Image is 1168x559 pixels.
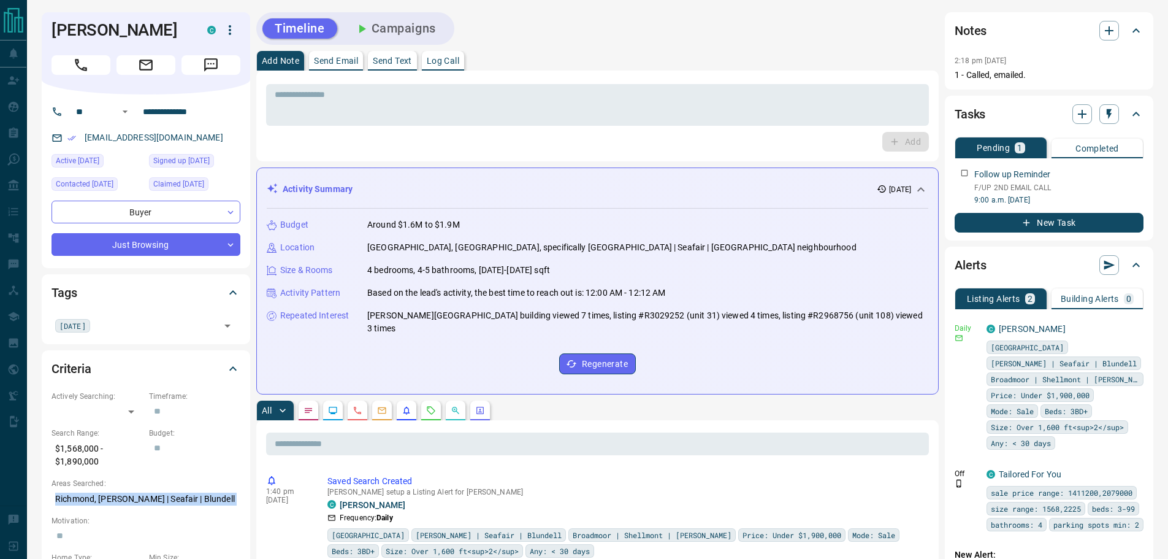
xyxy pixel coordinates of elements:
div: Buyer [52,201,240,223]
p: Listing Alerts [967,295,1020,303]
div: Sun Sep 14 2025 [52,154,143,171]
p: Send Email [314,56,358,65]
div: Alerts [955,250,1143,280]
p: Based on the lead's activity, the best time to reach out is: 12:00 AM - 12:12 AM [367,287,666,299]
p: Location [280,241,315,254]
p: Completed [1075,144,1119,153]
p: 2:18 pm [DATE] [955,56,1007,65]
div: Sun Sep 14 2025 [52,177,143,195]
h2: Notes [955,21,987,40]
p: Activity Summary [283,183,353,196]
span: beds: 3-99 [1092,503,1135,515]
span: Beds: 3BD+ [1045,405,1088,417]
div: condos.ca [987,470,995,479]
button: Timeline [262,18,337,39]
p: 1 [1017,144,1022,152]
span: Mode: Sale [991,405,1034,417]
svg: Push Notification Only [955,479,963,488]
svg: Emails [377,406,387,415]
svg: Lead Browsing Activity [328,406,338,415]
p: Follow up Reminder [974,168,1050,181]
svg: Calls [353,406,362,415]
span: [PERSON_NAME] | Seafair | Blundell [991,357,1137,369]
span: Broadmoor | Shellmont | [PERSON_NAME] [573,529,731,541]
a: Tailored For You [999,469,1061,479]
p: Repeated Interest [280,309,349,322]
p: [PERSON_NAME][GEOGRAPHIC_DATA] building viewed 7 times, listing #R3029252 (unit 31) viewed 4 time... [367,309,928,335]
svg: Email Verified [67,134,76,142]
p: Actively Searching: [52,391,143,402]
button: Campaigns [342,18,448,39]
p: 2 [1028,295,1032,303]
svg: Opportunities [451,406,460,415]
span: bathrooms: 4 [991,519,1042,531]
p: 9:00 a.m. [DATE] [974,195,1143,206]
p: All [262,406,272,415]
strong: Daily [376,514,393,522]
span: Price: Under $1,900,000 [742,529,841,541]
span: [PERSON_NAME] | Seafair | Blundell [416,529,562,541]
div: condos.ca [987,325,995,333]
div: Criteria [52,354,240,384]
span: [GEOGRAPHIC_DATA] [991,341,1064,353]
p: [DATE] [266,496,309,504]
button: Regenerate [559,353,636,374]
svg: Agent Actions [475,406,485,415]
span: Active [DATE] [56,155,99,167]
p: 1 - Called, emailed. [955,69,1143,82]
p: Log Call [427,56,459,65]
p: Building Alerts [1061,295,1119,303]
button: Open [118,104,132,119]
p: Saved Search Created [327,475,924,488]
h2: Tags [52,283,77,303]
p: 4 bedrooms, 4-5 bathrooms, [DATE]-[DATE] sqft [367,264,550,277]
p: [GEOGRAPHIC_DATA], [GEOGRAPHIC_DATA], specifically [GEOGRAPHIC_DATA] | Seafair | [GEOGRAPHIC_DATA... [367,241,857,254]
span: Mode: Sale [852,529,895,541]
span: Size: Over 1,600 ft<sup>2</sup> [386,545,519,557]
div: Tasks [955,99,1143,129]
p: Pending [977,144,1010,152]
p: Send Text [373,56,412,65]
svg: Listing Alerts [402,406,411,415]
div: Sun Sep 14 2025 [149,154,240,171]
svg: Notes [303,406,313,415]
p: [DATE] [889,184,911,195]
p: Budget [280,218,308,231]
h1: [PERSON_NAME] [52,20,189,40]
span: [DATE] [59,320,86,332]
p: Motivation: [52,515,240,526]
span: size range: 1568,2225 [991,503,1081,515]
a: [PERSON_NAME] [340,500,405,510]
p: Richmond, [PERSON_NAME] | Seafair | Blundell [52,489,240,509]
span: Any: < 30 days [530,545,590,557]
span: Claimed [DATE] [153,178,204,190]
p: 0 [1126,295,1131,303]
p: Daily [955,323,979,334]
div: condos.ca [207,26,216,34]
a: [PERSON_NAME] [999,324,1066,334]
div: condos.ca [327,500,336,509]
span: Beds: 3BD+ [332,545,375,557]
span: Broadmoor | Shellmont | [PERSON_NAME] [991,373,1139,385]
span: Size: Over 1,600 ft<sup>2</sup> [991,421,1124,433]
p: Activity Pattern [280,287,340,299]
button: New Task [955,213,1143,233]
span: Message [181,55,240,75]
button: Open [219,317,236,334]
span: parking spots min: 2 [1053,519,1139,531]
p: Areas Searched: [52,478,240,489]
p: Off [955,468,979,479]
p: Frequency: [340,512,393,523]
p: Size & Rooms [280,264,333,277]
div: Notes [955,16,1143,45]
svg: Email [955,334,963,342]
span: Price: Under $1,900,000 [991,389,1090,401]
h2: Criteria [52,359,91,379]
p: Budget: [149,428,240,439]
span: Signed up [DATE] [153,155,210,167]
p: [PERSON_NAME] setup a Listing Alert for [PERSON_NAME] [327,488,924,496]
span: Email [116,55,175,75]
div: Just Browsing [52,233,240,256]
div: Sun Sep 14 2025 [149,177,240,195]
div: Activity Summary[DATE] [267,178,928,201]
